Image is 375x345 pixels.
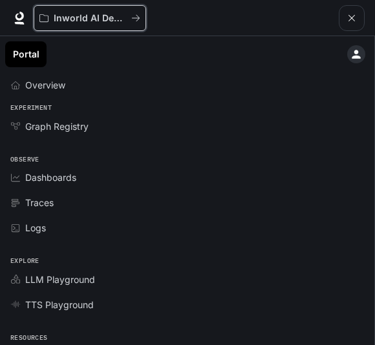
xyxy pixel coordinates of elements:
[25,120,89,133] span: Graph Registry
[25,196,54,209] span: Traces
[5,166,369,189] a: Dashboards
[25,78,65,92] span: Overview
[5,191,369,214] a: Traces
[5,293,369,316] a: TTS Playground
[5,74,369,96] a: Overview
[25,221,46,235] span: Logs
[25,298,94,311] span: TTS Playground
[54,13,126,24] p: Inworld AI Demos
[34,5,146,31] button: All workspaces
[5,216,369,239] a: Logs
[5,268,369,291] a: LLM Playground
[25,273,95,286] span: LLM Playground
[25,171,76,184] span: Dashboards
[339,5,365,31] button: open drawer
[5,41,47,67] a: Portal
[5,115,369,138] a: Graph Registry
